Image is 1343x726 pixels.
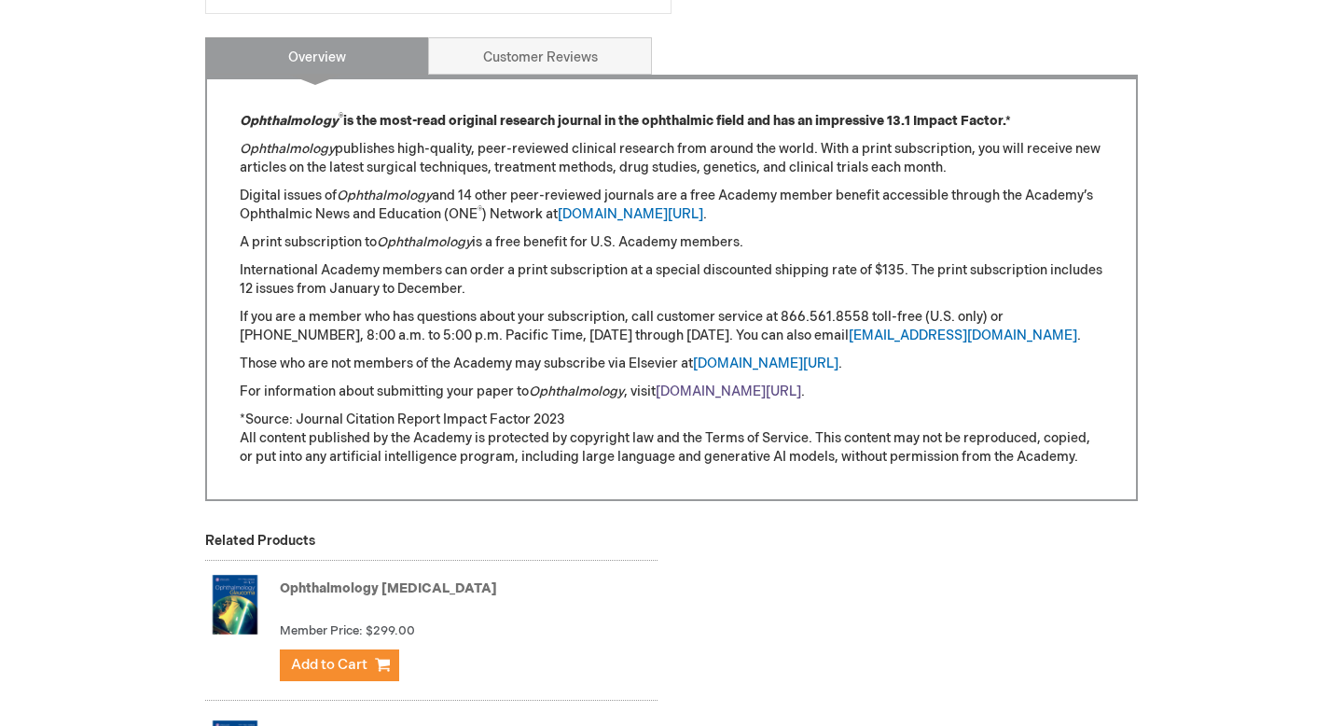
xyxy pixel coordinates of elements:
[240,113,1011,129] strong: is the most-read original research journal in the ophthalmic field and has an impressive 13.1 Imp...
[240,187,1103,224] p: Digital issues of and 14 other peer-reviewed journals are a free Academy member benefit accessibl...
[240,112,1103,467] div: All content published by the Academy is protected by copyright law and the Terms of Service. This...
[656,384,801,399] a: [DOMAIN_NAME][URL]
[280,649,399,681] button: Add to Cart
[240,308,1103,345] p: If you are a member who has questions about your subscription, call customer service at 866.561.8...
[240,355,1103,373] p: Those who are not members of the Academy may subscribe via Elsevier at .
[240,261,1103,299] p: International Academy members can order a print subscription at a special discounted shipping rat...
[240,233,1103,252] p: A print subscription to is a free benefit for U.S. Academy members.
[849,328,1077,343] a: [EMAIL_ADDRESS][DOMAIN_NAME]
[240,411,1103,429] p: *Source: Journal Citation Report Impact Factor 2023
[205,37,429,75] a: Overview
[693,356,838,371] a: [DOMAIN_NAME][URL]
[240,113,339,129] em: Ophthalmology
[337,188,432,203] em: Ophthalmology
[339,112,343,123] sup: ®
[280,622,363,640] strong: Member Price:
[366,622,415,640] span: $299.00
[428,37,652,75] a: Customer Reviews
[240,383,1103,401] p: For information about submitting your paper to , visit .
[240,140,1103,177] p: publishes high-quality, peer-reviewed clinical research from around the world. With a print subsc...
[240,141,335,157] em: Ophthalmology
[291,656,367,674] span: Add to Cart
[377,234,472,250] em: Ophthalmology
[478,205,482,216] sup: ®
[529,384,624,399] em: Ophthalmology
[205,533,315,549] strong: Related Products
[205,567,265,642] img: Ophthalmology Glaucoma
[280,580,497,596] a: Ophthalmology [MEDICAL_DATA]
[558,206,703,222] a: [DOMAIN_NAME][URL]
